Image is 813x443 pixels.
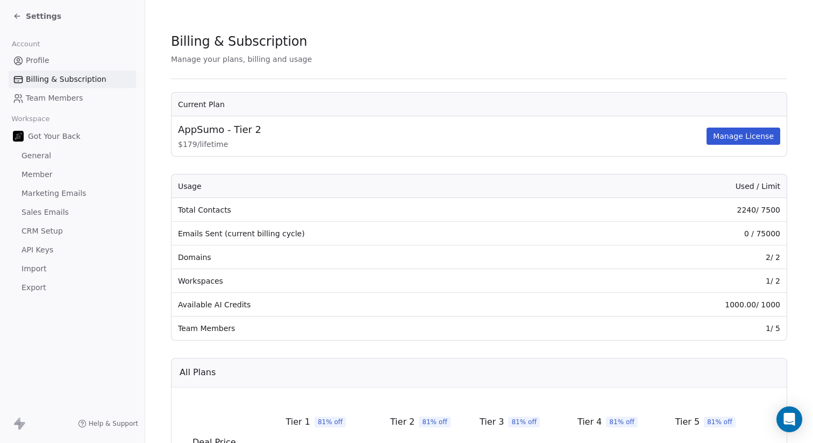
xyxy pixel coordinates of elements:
img: GYB%20black%20bg%20square%20for%20circle%20-%201080x1080%20px.png [13,131,24,142]
span: Import [22,263,46,275]
span: 81% off [508,417,540,427]
a: API Keys [9,241,136,259]
a: Sales Emails [9,203,136,221]
span: CRM Setup [22,226,63,237]
span: Tier 5 [675,416,700,428]
span: Tier 3 [480,416,504,428]
span: Account [7,36,45,52]
span: Team Members [26,93,83,104]
td: Workspaces [172,269,585,293]
span: 81% off [704,417,736,427]
td: 2 / 2 [585,245,787,269]
span: Billing & Subscription [26,74,106,85]
span: Settings [26,11,61,22]
td: 0 / 75000 [585,222,787,245]
a: Settings [13,11,61,22]
td: Emails Sent (current billing cycle) [172,222,585,245]
a: Help & Support [78,419,138,428]
span: Profile [26,55,49,66]
th: Usage [172,174,585,198]
span: 81% off [315,417,346,427]
a: Member [9,166,136,184]
td: Available AI Credits [172,293,585,317]
a: General [9,147,136,165]
a: Marketing Emails [9,185,136,202]
a: Import [9,260,136,278]
td: 1 / 5 [585,317,787,340]
span: Manage your plans, billing and usage [171,55,312,64]
a: Export [9,279,136,297]
span: Billing & Subscription [171,33,307,50]
span: Tier 2 [390,416,415,428]
span: 81% off [419,417,451,427]
span: Export [22,282,46,293]
td: Team Members [172,317,585,340]
td: Domains [172,245,585,269]
span: $ 179 / lifetime [178,139,704,150]
span: General [22,150,51,161]
div: Open Intercom Messenger [776,406,802,432]
th: Used / Limit [585,174,787,198]
span: AppSumo - Tier 2 [178,123,261,137]
span: Tier 4 [577,416,602,428]
span: 81% off [606,417,638,427]
a: Team Members [9,89,136,107]
a: Billing & Subscription [9,71,136,88]
span: Workspace [7,111,54,127]
td: Total Contacts [172,198,585,222]
span: Member [22,169,53,180]
a: CRM Setup [9,222,136,240]
th: Current Plan [172,93,787,116]
span: Help & Support [89,419,138,428]
span: Got Your Back [28,131,81,142]
span: Sales Emails [22,207,69,218]
td: 2240 / 7500 [585,198,787,222]
td: 1000.00 / 1000 [585,293,787,317]
a: Profile [9,52,136,69]
button: Manage License [707,128,780,145]
span: Tier 1 [286,416,310,428]
span: Marketing Emails [22,188,86,199]
span: All Plans [180,366,216,379]
td: 1 / 2 [585,269,787,293]
span: API Keys [22,244,53,256]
